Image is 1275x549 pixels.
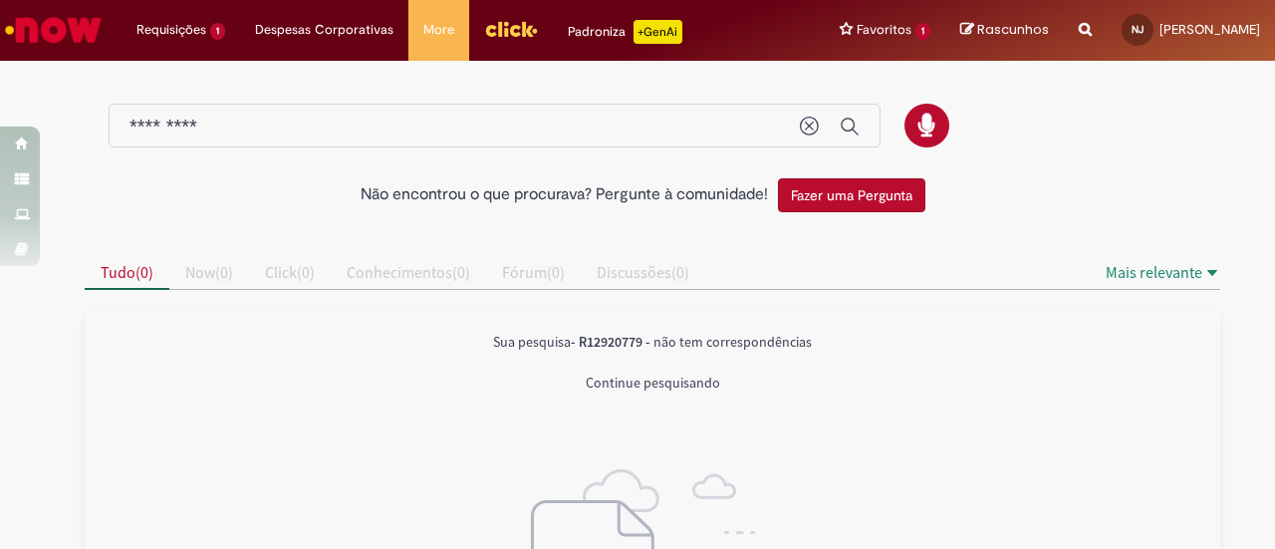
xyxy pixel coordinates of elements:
span: 1 [915,23,930,40]
span: More [423,20,454,40]
span: 1 [210,23,225,40]
span: NJ [1132,23,1144,36]
p: +GenAi [634,20,682,44]
span: Favoritos [857,20,911,40]
img: ServiceNow [2,10,105,50]
span: Despesas Corporativas [255,20,393,40]
img: click_logo_yellow_360x200.png [484,14,538,44]
button: Fazer uma Pergunta [778,178,925,212]
span: [PERSON_NAME] [1159,21,1260,38]
div: Padroniza [568,20,682,44]
span: Requisições [136,20,206,40]
span: Rascunhos [977,20,1049,39]
a: Rascunhos [960,21,1049,40]
h2: Não encontrou o que procurava? Pergunte à comunidade! [361,186,768,204]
